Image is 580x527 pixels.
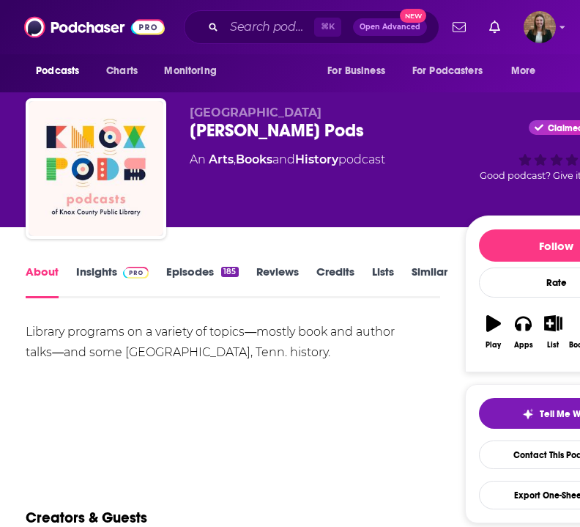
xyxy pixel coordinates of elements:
[123,267,149,279] img: Podchaser Pro
[295,152,338,166] a: History
[190,151,385,169] div: An podcast
[360,23,420,31] span: Open Advanced
[400,9,426,23] span: New
[501,57,554,85] button: open menu
[412,61,483,81] span: For Podcasters
[26,509,147,527] h2: Creators & Guests
[316,265,354,298] a: Credits
[372,265,394,298] a: Lists
[353,18,427,36] button: Open AdvancedNew
[224,15,314,39] input: Search podcasts, credits, & more...
[327,61,385,81] span: For Business
[234,152,236,166] span: ,
[511,61,536,81] span: More
[514,341,533,350] div: Apps
[236,152,272,166] a: Books
[486,341,501,350] div: Play
[184,10,439,44] div: Search podcasts, credits, & more...
[24,13,165,41] img: Podchaser - Follow, Share and Rate Podcasts
[314,18,341,37] span: ⌘ K
[547,341,559,350] div: List
[317,57,404,85] button: open menu
[483,15,506,40] a: Show notifications dropdown
[403,57,504,85] button: open menu
[26,322,439,363] div: Library programs on a variety of topics―mostly book and author talks―and some [GEOGRAPHIC_DATA], ...
[412,265,447,298] a: Similar
[26,57,98,85] button: open menu
[524,11,556,43] span: Logged in as k_burns
[522,408,534,420] img: tell me why sparkle
[272,152,295,166] span: and
[524,11,556,43] img: User Profile
[29,101,163,236] img: Knox Pods
[190,106,321,119] span: [GEOGRAPHIC_DATA]
[76,265,149,298] a: InsightsPodchaser Pro
[26,265,59,298] a: About
[36,61,79,81] span: Podcasts
[164,61,216,81] span: Monitoring
[166,265,238,298] a: Episodes185
[479,306,509,358] button: Play
[154,57,235,85] button: open menu
[221,267,238,277] div: 185
[256,265,299,298] a: Reviews
[447,15,472,40] a: Show notifications dropdown
[106,61,138,81] span: Charts
[524,11,556,43] button: Show profile menu
[508,306,538,358] button: Apps
[209,152,234,166] a: Arts
[538,306,568,358] button: List
[97,57,146,85] a: Charts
